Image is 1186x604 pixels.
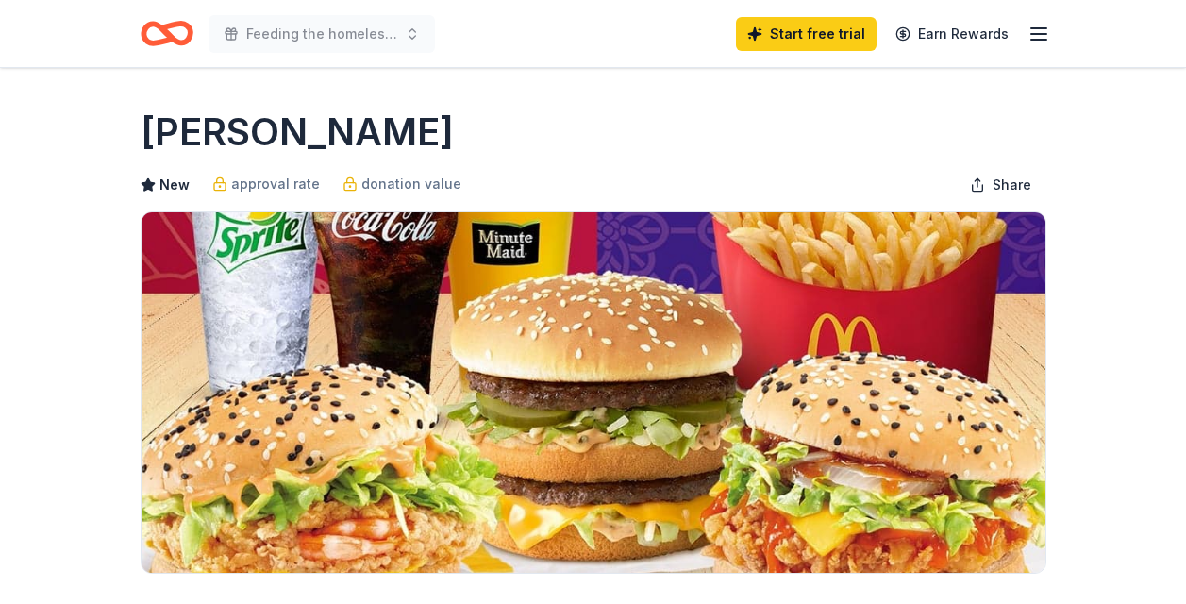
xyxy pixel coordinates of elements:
a: approval rate [212,173,320,195]
a: Earn Rewards [884,17,1020,51]
button: Feeding the homeless and children [209,15,435,53]
a: donation value [342,173,461,195]
img: Image for McDonald's [142,212,1045,573]
span: donation value [361,173,461,195]
h1: [PERSON_NAME] [141,106,454,159]
span: Share [993,174,1031,196]
span: New [159,174,190,196]
span: approval rate [231,173,320,195]
a: Start free trial [736,17,877,51]
span: Feeding the homeless and children [246,23,397,45]
a: Home [141,11,193,56]
button: Share [955,166,1046,204]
